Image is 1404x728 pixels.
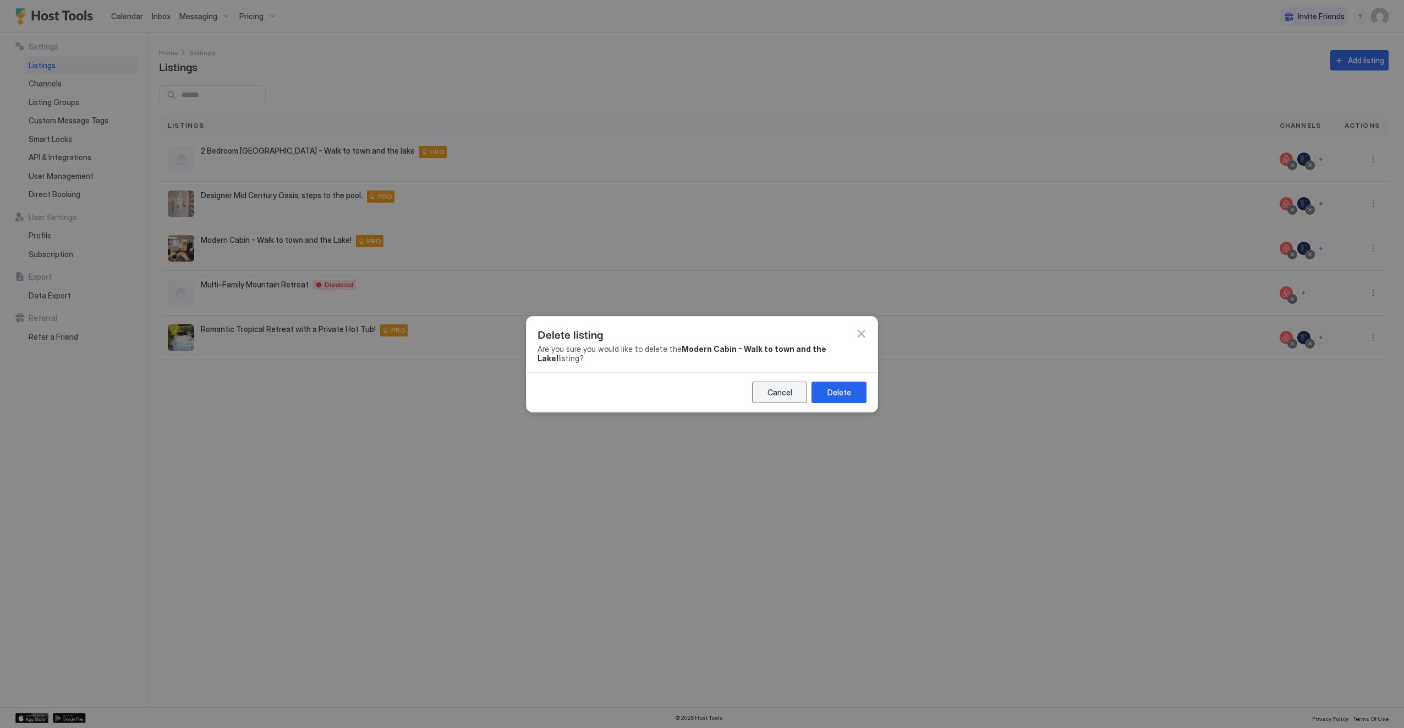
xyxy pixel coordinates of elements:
[767,387,792,398] div: Cancel
[752,382,807,403] button: Cancel
[538,325,603,342] span: Delete listing
[538,344,866,363] span: Are you sure you would like to delete the listing?
[827,387,851,398] div: Delete
[11,691,37,717] iframe: Intercom live chat
[811,382,866,403] button: Delete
